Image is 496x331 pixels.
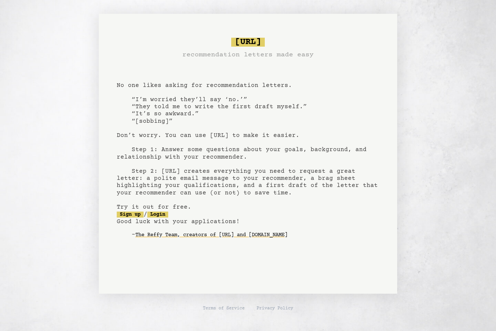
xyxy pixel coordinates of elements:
[182,50,314,60] h3: recommendation letters made easy
[132,231,379,239] div: -
[117,212,144,218] a: Sign up
[117,35,379,253] pre: No one likes asking for recommendation letters. “I’m worried they’ll say ‘no.’” “They told me to ...
[231,38,265,47] span: [URL]
[203,306,245,312] a: Terms of Service
[147,212,168,218] a: Login
[135,229,288,241] a: The Reffy Team, creators of [URL] and [DOMAIN_NAME]
[257,306,293,312] a: Privacy Policy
